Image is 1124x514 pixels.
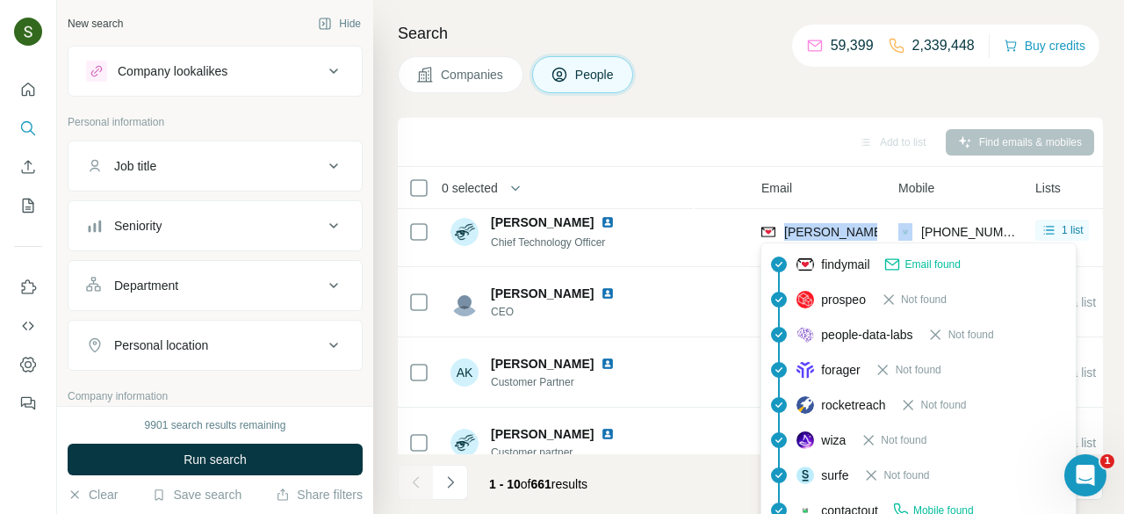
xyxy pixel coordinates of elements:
img: provider findymail logo [796,256,814,273]
div: Personal location [114,337,208,354]
img: provider contactout logo [898,223,912,241]
span: Customer partner [491,445,622,460]
img: LinkedIn logo [601,357,615,371]
span: [PERSON_NAME] [491,425,594,443]
span: [PERSON_NAME] [491,214,594,231]
button: Use Surfe on LinkedIn [14,271,42,303]
span: Not found [883,467,929,483]
button: Share filters [276,486,363,503]
img: provider people-data-labs logo [796,327,814,343]
span: 661 [531,477,551,491]
span: forager [821,361,860,379]
span: rocketreach [821,396,885,414]
img: LinkedIn logo [601,286,615,300]
span: surfe [821,467,848,484]
span: Lists [1035,179,1061,197]
div: Company lookalikes [118,62,227,80]
button: Search [14,112,42,144]
span: Not found [920,397,966,413]
span: People [575,66,616,83]
span: Not found [895,362,940,378]
div: Job title [114,157,156,175]
button: Buy credits [1004,33,1085,58]
span: CEO [491,304,622,320]
span: Not found [947,327,993,343]
button: Navigate to next page [433,465,468,500]
span: [PERSON_NAME][EMAIL_ADDRESS][DOMAIN_NAME] [784,225,1093,239]
img: provider findymail logo [761,223,775,241]
div: 9901 search results remaining [145,417,286,433]
div: Seniority [114,217,162,235]
span: wiza [821,431,846,449]
button: Clear [68,486,118,503]
img: Avatar [450,429,479,457]
span: Not found [901,292,947,308]
button: Enrich CSV [14,151,42,183]
span: 1 list [1062,222,1084,238]
img: provider forager logo [796,361,814,379]
span: 1 - 10 [489,477,521,491]
span: people-data-labs [821,326,912,344]
span: findymail [821,256,869,273]
button: Company lookalikes [68,50,362,92]
span: Run search [184,451,247,468]
button: Quick start [14,74,42,105]
span: Mobile [898,179,934,197]
button: Use Surfe API [14,310,42,342]
img: provider surfe logo [796,467,814,484]
span: [PHONE_NUMBER] [921,225,1032,239]
p: Personal information [68,114,363,130]
span: Email [761,179,792,197]
button: Dashboard [14,349,42,380]
button: My lists [14,190,42,221]
img: provider wiza logo [796,431,814,449]
span: of [521,477,531,491]
button: Job title [68,145,362,187]
span: [PERSON_NAME] [491,355,594,373]
span: Companies [441,66,505,83]
button: Department [68,264,362,307]
p: Company information [68,388,363,404]
img: LinkedIn logo [601,215,615,229]
img: Avatar [450,218,479,246]
span: Not found [881,432,926,448]
button: Personal location [68,324,362,366]
img: provider rocketreach logo [796,396,814,414]
span: Chief Technology Officer [491,236,605,249]
div: New search [68,16,123,32]
button: Run search [68,444,363,475]
span: [PERSON_NAME] [491,285,594,302]
p: 59,399 [831,35,874,56]
span: prospeo [821,291,866,308]
p: 2,339,448 [912,35,975,56]
button: Hide [306,11,373,37]
img: provider prospeo logo [796,291,814,308]
span: 1 [1100,454,1114,468]
img: Avatar [450,288,479,316]
button: Save search [152,486,241,503]
h4: Search [398,21,1103,46]
span: Customer Partner [491,374,622,390]
div: AK [450,358,479,387]
img: Avatar [14,18,42,46]
span: Email found [904,257,960,272]
iframe: Intercom live chat [1064,454,1106,496]
span: results [489,477,587,491]
div: Department [114,277,178,294]
img: LinkedIn logo [601,427,615,441]
button: Seniority [68,205,362,247]
button: Feedback [14,387,42,419]
span: 0 selected [442,179,498,197]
